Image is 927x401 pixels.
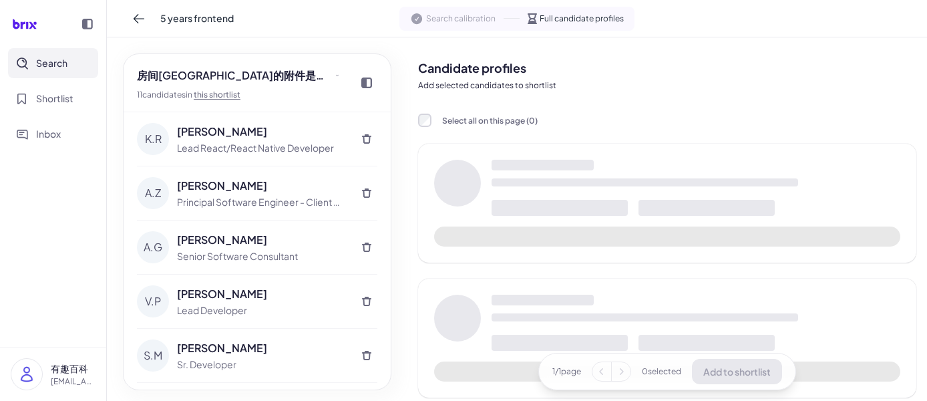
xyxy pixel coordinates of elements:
p: 有趣百科 [51,362,96,376]
span: Search [36,56,67,70]
div: Lead Developer [177,303,348,317]
button: Shortlist [8,84,98,114]
div: Senior Software Consultant [177,249,348,263]
div: A.Z [137,177,169,209]
div: [PERSON_NAME] [177,232,348,248]
div: [PERSON_NAME] [177,286,348,302]
div: V.P [137,285,169,317]
a: this shortlist [194,90,240,100]
button: 房间[GEOGRAPHIC_DATA]的附件是打开了发生的接口方式发射点发射点方法 [132,65,345,86]
div: Lead React/React Native Developer [177,141,348,155]
p: [EMAIL_ADDRESS][DOMAIN_NAME] [51,376,96,388]
p: Add selected candidates to shortlist [418,80,916,92]
h2: Candidate profiles [418,59,916,77]
div: K.R [137,123,169,155]
span: 0 selected [642,366,681,378]
div: A.G [137,231,169,263]
div: [PERSON_NAME] [177,340,348,356]
div: [PERSON_NAME] [177,124,348,140]
div: Sr. Developer [177,358,348,372]
span: Shortlist [36,92,73,106]
span: Inbox [36,127,61,141]
span: 5 years frontend [160,11,234,25]
div: Principal Software Engineer - Client Web / Mobile [177,195,348,209]
span: 房间[GEOGRAPHIC_DATA]的附件是打开了发生的接口方式发射点发射点方法 [137,68,332,84]
button: Search [8,48,98,78]
div: S.M [137,340,169,372]
div: [PERSON_NAME] [177,178,348,194]
div: 11 candidate s in [137,89,345,101]
span: Select all on this page ( 0 ) [442,116,538,126]
img: user_logo.png [11,359,42,390]
span: Full candidate profiles [540,13,624,25]
span: Search calibration [426,13,496,25]
input: Select all on this page (0) [418,114,431,127]
span: 1 / 1 page [552,366,581,378]
button: Inbox [8,119,98,149]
